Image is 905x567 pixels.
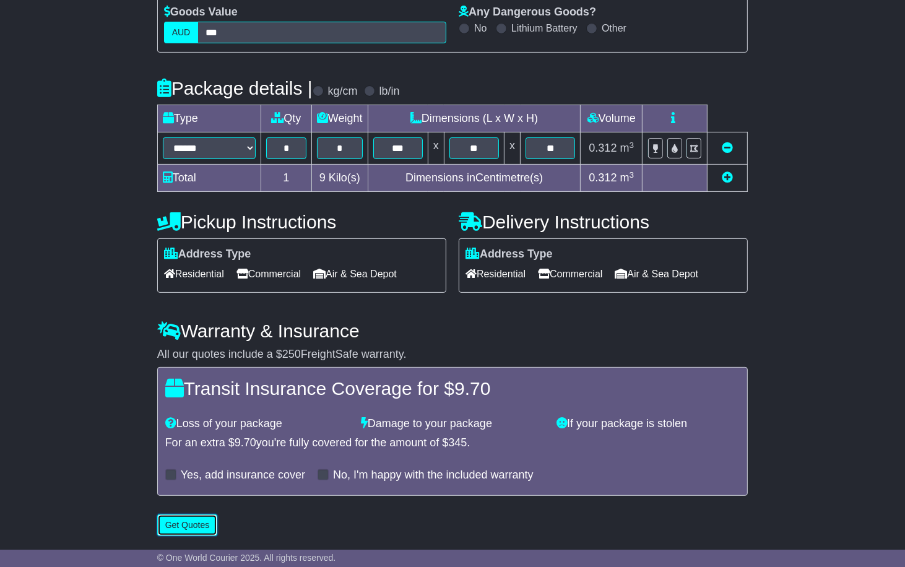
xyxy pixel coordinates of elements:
[261,105,311,132] td: Qty
[581,105,643,132] td: Volume
[313,264,397,283] span: Air & Sea Depot
[459,6,596,19] label: Any Dangerous Goods?
[615,264,699,283] span: Air & Sea Depot
[165,436,740,450] div: For an extra $ you're fully covered for the amount of $ .
[368,105,581,132] td: Dimensions (L x W x H)
[157,321,748,341] h4: Warranty & Insurance
[157,348,748,361] div: All our quotes include a $ FreightSafe warranty.
[630,170,634,180] sup: 3
[181,469,305,482] label: Yes, add insurance cover
[474,22,487,34] label: No
[157,78,313,98] h4: Package details |
[589,142,617,154] span: 0.312
[328,85,358,98] label: kg/cm
[236,264,301,283] span: Commercial
[282,348,301,360] span: 250
[355,417,550,431] div: Damage to your package
[157,105,261,132] td: Type
[630,141,634,150] sup: 3
[333,469,534,482] label: No, I'm happy with the included warranty
[504,132,521,165] td: x
[261,165,311,192] td: 1
[550,417,746,431] div: If your package is stolen
[311,165,368,192] td: Kilo(s)
[157,212,446,232] h4: Pickup Instructions
[159,417,355,431] div: Loss of your package
[465,264,526,283] span: Residential
[722,171,733,184] a: Add new item
[165,378,740,399] h4: Transit Insurance Coverage for $
[428,132,444,165] td: x
[164,22,199,43] label: AUD
[465,248,553,261] label: Address Type
[589,171,617,184] span: 0.312
[454,378,490,399] span: 9.70
[379,85,400,98] label: lb/in
[164,264,224,283] span: Residential
[722,142,733,154] a: Remove this item
[538,264,602,283] span: Commercial
[620,142,634,154] span: m
[164,248,251,261] label: Address Type
[459,212,748,232] h4: Delivery Instructions
[602,22,626,34] label: Other
[620,171,634,184] span: m
[311,105,368,132] td: Weight
[235,436,256,449] span: 9.70
[157,514,218,536] button: Get Quotes
[157,553,336,563] span: © One World Courier 2025. All rights reserved.
[157,165,261,192] td: Total
[368,165,581,192] td: Dimensions in Centimetre(s)
[319,171,326,184] span: 9
[164,6,238,19] label: Goods Value
[448,436,467,449] span: 345
[511,22,578,34] label: Lithium Battery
